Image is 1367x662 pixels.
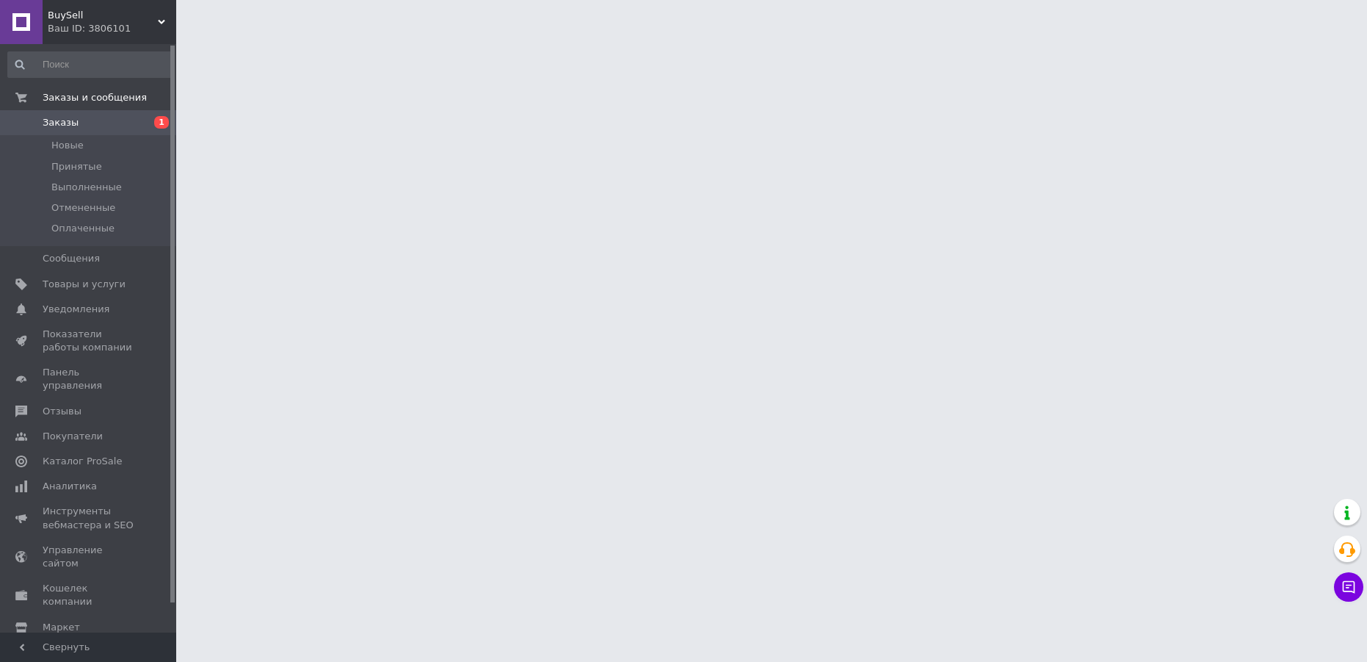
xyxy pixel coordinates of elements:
[43,116,79,129] span: Заказы
[43,328,136,354] span: Показатели работы компании
[43,621,80,634] span: Маркет
[43,455,122,468] span: Каталог ProSale
[43,405,81,418] span: Отзывы
[43,544,136,570] span: Управление сайтом
[51,160,102,173] span: Принятые
[43,582,136,608] span: Кошелек компании
[43,252,100,265] span: Сообщения
[51,181,122,194] span: Выполненные
[51,222,115,235] span: Оплаченные
[1334,572,1363,602] button: Чат с покупателем
[43,303,109,316] span: Уведомления
[154,116,169,129] span: 1
[43,278,126,291] span: Товары и услуги
[43,366,136,392] span: Панель управления
[48,22,176,35] div: Ваш ID: 3806101
[48,9,158,22] span: BuySell
[43,430,103,443] span: Покупатели
[43,505,136,531] span: Инструменты вебмастера и SEO
[43,91,147,104] span: Заказы и сообщения
[51,139,84,152] span: Новые
[43,480,97,493] span: Аналитика
[51,201,115,215] span: Отмененные
[7,51,173,78] input: Поиск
